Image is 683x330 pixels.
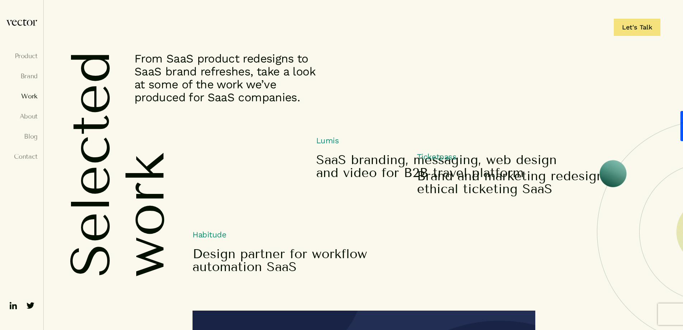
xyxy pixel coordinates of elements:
[6,73,38,80] a: Brand
[6,153,38,160] a: Contact
[316,122,659,145] h6: Lumis
[6,52,38,60] a: Product
[6,93,38,100] a: Work
[63,51,96,277] h1: Selected work
[417,139,659,195] a: Ticketpass Brand and marketing redesign for ethical ticketing SaaS
[193,217,385,273] a: SaaS design for LinkedIn Habitude Design partner for workflow automation SaaS
[316,122,659,179] a: SaaS web design for Lumis Lumis SaaS branding, messaging, web design and video for B2B travel pla...
[417,139,659,161] h6: Ticketpass
[614,19,660,36] a: Let's Talk
[417,169,659,195] h5: Brand and marketing redesign for ethical ticketing SaaS
[134,52,328,104] p: From SaaS product redesigns to SaaS brand refreshes, take a look at some of the work we’ve produc...
[6,133,38,140] a: Blog
[8,300,19,311] img: ico-linkedin
[25,300,36,311] img: ico-twitter-fill
[193,217,385,239] h6: Habitude
[6,113,38,120] a: About
[193,247,385,273] h5: Design partner for workflow automation SaaS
